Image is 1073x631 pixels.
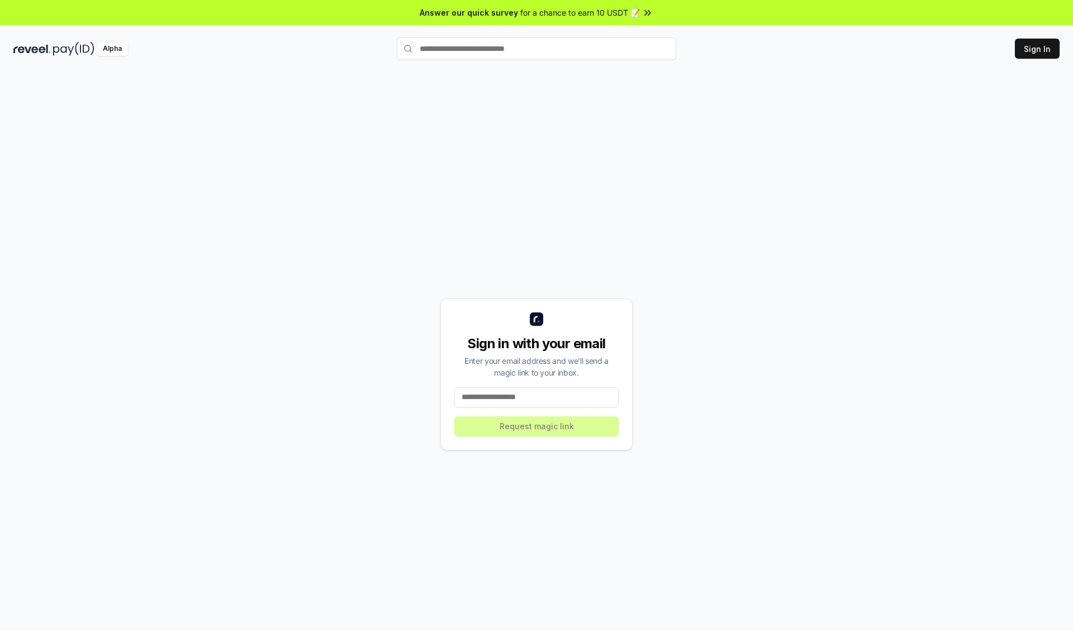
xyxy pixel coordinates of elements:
span: for a chance to earn 10 USDT 📝 [520,7,640,18]
div: Enter your email address and we’ll send a magic link to your inbox. [454,355,619,378]
img: logo_small [530,312,543,326]
div: Sign in with your email [454,335,619,353]
img: pay_id [53,42,94,56]
button: Sign In [1015,39,1060,59]
img: reveel_dark [13,42,51,56]
span: Answer our quick survey [420,7,518,18]
div: Alpha [97,42,128,56]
